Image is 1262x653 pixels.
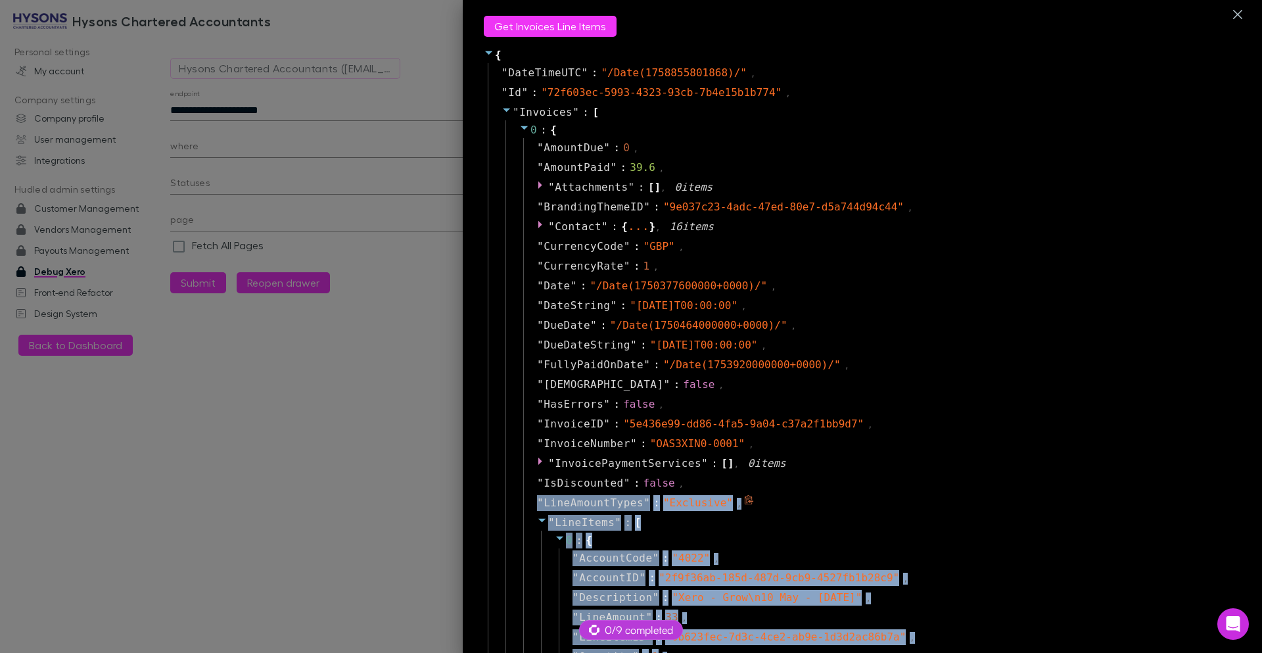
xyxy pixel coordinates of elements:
span: " [502,66,508,79]
span: 16 item s [669,220,713,233]
span: : [663,590,669,606]
span: ] [655,180,661,195]
span: Date [544,278,571,294]
span: " [537,437,544,450]
span: : [634,258,640,274]
div: false [623,397,655,412]
span: " [630,437,637,450]
span: " [573,571,579,584]
span: , [679,478,684,490]
span: : [620,160,627,176]
span: " [537,319,544,331]
span: " [573,631,579,643]
span: AmountDue [544,140,603,156]
span: Description [579,590,652,606]
span: : [638,180,645,195]
span: { [550,122,557,138]
span: " [571,279,577,292]
span: [ [635,515,642,531]
span: " 2f9f36ab-185d-487d-9cb9-4527fb1b28c9 " [659,571,899,584]
span: " [582,66,588,79]
span: " [548,516,555,529]
span: " [601,220,608,233]
span: { [621,219,628,235]
span: , [903,573,908,585]
span: 0 [530,124,537,136]
span: " [537,240,544,253]
span: " [643,358,650,371]
span: " [573,552,579,564]
div: false [683,377,714,393]
span: InvoiceID [544,416,603,432]
span: " [653,591,659,604]
span: " [502,86,508,99]
span: " [548,181,555,193]
span: DateString [544,298,610,314]
span: DueDate [544,318,590,333]
span: 0 item s [674,181,713,193]
span: AmountPaid [544,160,610,176]
span: " [DATE]T00:00:00 " [650,339,758,351]
span: , [785,87,790,99]
span: DueDateString [544,337,630,353]
span: : [600,318,607,333]
span: , [749,439,753,450]
span: , [866,593,870,604]
span: " [537,378,544,391]
div: Open Intercom Messenger [1217,608,1249,640]
span: IsDiscounted [544,475,624,491]
span: , [714,553,718,565]
span: , [655,222,660,233]
span: " 5e436e99-dd86-4fa5-9a04-c37a2f1bb9d7 " [623,418,864,430]
span: " [548,220,555,233]
span: " [DATE]T00:00:00 " [630,299,737,312]
span: " [537,299,544,312]
span: { [586,533,592,548]
span: " [537,201,544,213]
span: [ [648,180,655,195]
span: , [653,261,658,273]
span: " [643,201,650,213]
span: " [548,457,555,470]
span: " [537,260,544,272]
div: 0 [623,140,630,156]
span: " 9e037c23-4adc-47ed-80e7-d5a744d94c44 " [663,201,904,213]
span: " [573,591,579,604]
span: : [540,122,547,138]
span: " [603,418,610,430]
span: : [656,610,663,625]
span: " [537,358,544,371]
span: " [537,398,544,410]
span: : [613,140,620,156]
div: ... [628,223,649,230]
span: , [659,399,663,411]
span: " [643,496,650,509]
span: 0 [566,534,573,546]
span: : [576,533,582,548]
span: , [682,612,687,624]
span: : [582,105,589,120]
span: , [908,202,912,214]
span: : [674,377,680,393]
span: Copy to clipboard [744,495,756,511]
span: " [630,339,637,351]
span: FullyPaidOnDate [544,357,643,373]
span: : [532,85,538,101]
span: , [761,340,766,352]
div: 1 [643,258,650,274]
span: , [661,182,665,194]
span: " [513,106,519,118]
span: : [653,495,660,511]
span: LineAmountTypes [544,495,643,511]
span: " [639,571,645,584]
span: : [649,570,655,586]
span: } [649,219,656,235]
span: " [615,516,621,529]
span: Attachments [555,181,628,193]
span: 0 item s [748,457,786,470]
span: " [653,552,659,564]
span: LineAmount [579,610,645,625]
span: InvoiceNumber [544,436,630,452]
div: 33 [665,610,678,625]
span: " [603,141,610,154]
